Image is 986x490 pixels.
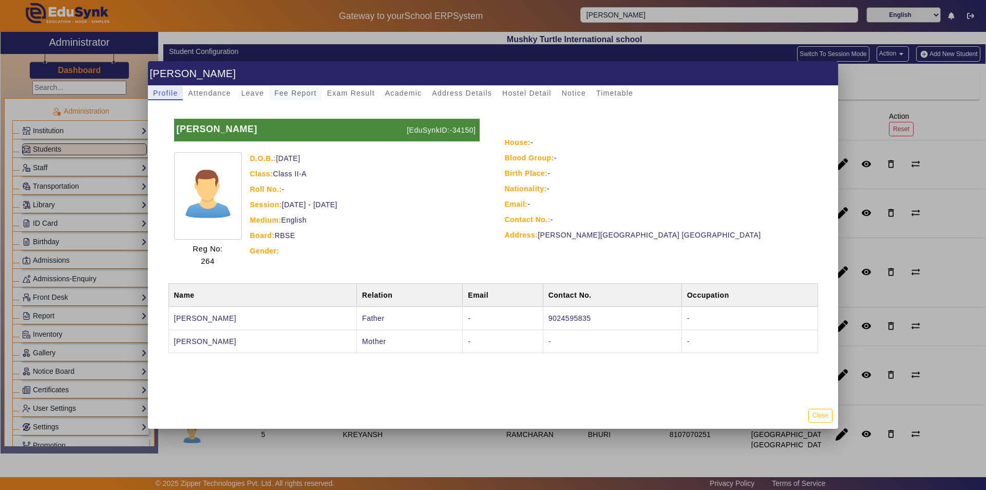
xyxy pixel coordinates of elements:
strong: Contact No.: [505,215,551,224]
p: Reg No: [193,243,223,255]
span: Exam Result [327,89,375,97]
span: Fee Report [274,89,317,97]
b: [PERSON_NAME] [177,124,258,134]
strong: Class: [250,170,273,178]
div: - [250,183,480,195]
div: [PERSON_NAME][GEOGRAPHIC_DATA] [GEOGRAPHIC_DATA] [505,229,814,241]
span: Address Details [432,89,492,97]
td: Mother [357,330,463,353]
strong: Board: [250,231,275,240]
td: 9024595835 [543,307,681,330]
strong: Email: [505,200,528,208]
strong: Nationality: [505,185,547,193]
div: - [505,183,814,195]
div: Class II-A [250,168,480,180]
div: - [505,213,814,226]
span: Timetable [596,89,633,97]
td: - [681,330,818,353]
div: - [505,198,814,210]
td: - [463,330,543,353]
strong: Blood Group: [505,154,554,162]
div: RBSE [250,229,480,242]
td: - [681,307,818,330]
th: Name [168,284,357,307]
div: [DATE] - [DATE] [250,198,480,211]
div: - [505,167,814,179]
p: 264 [193,255,223,267]
strong: Birth Place: [505,169,548,177]
span: Profile [153,89,178,97]
td: [PERSON_NAME] [168,307,357,330]
span: Academic [385,89,422,97]
th: Contact No. [543,284,681,307]
strong: House: [505,138,530,147]
th: Email [463,284,543,307]
div: - [505,152,814,164]
div: English [250,214,480,226]
td: - [543,330,681,353]
div: [DATE] [250,152,480,165]
div: - [505,136,814,149]
span: Attendance [188,89,231,97]
span: Notice [562,89,586,97]
strong: Medium: [250,216,281,224]
p: [EduSynkID:-34150] [404,119,479,141]
th: Occupation [681,284,818,307]
strong: Address: [505,231,538,239]
td: - [463,307,543,330]
th: Relation [357,284,463,307]
button: Close [808,409,832,423]
img: profile.png [174,152,242,240]
strong: Roll No.: [250,185,282,193]
strong: D.O.B.: [250,154,276,162]
h1: [PERSON_NAME] [148,61,838,85]
td: [PERSON_NAME] [168,330,357,353]
strong: Gender: [250,247,279,255]
strong: Session: [250,201,282,209]
td: Father [357,307,463,330]
span: Hostel Detail [502,89,552,97]
span: Leave [241,89,264,97]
